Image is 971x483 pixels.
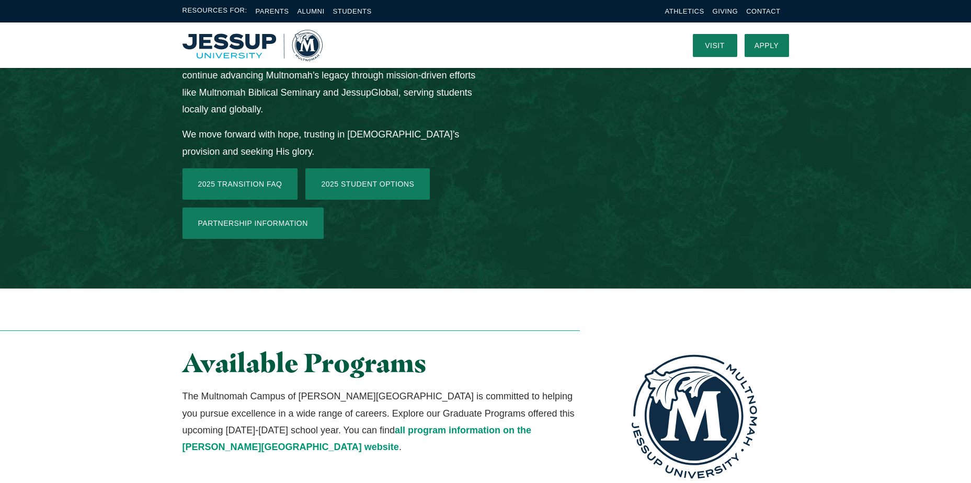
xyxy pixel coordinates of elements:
a: 2025 Student Options [305,168,430,200]
a: Partnership Information [182,208,324,239]
a: Visit [693,34,737,57]
a: Athletics [665,7,704,15]
a: Alumni [297,7,324,15]
a: Contact [746,7,780,15]
img: Multnomah University Logo [182,30,323,61]
p: The Multnomah Campus of [PERSON_NAME][GEOGRAPHIC_DATA] is committed to helping you pursue excelle... [182,388,580,456]
a: 2025 Transition FAQ [182,168,298,200]
a: Home [182,30,323,61]
span: Resources For: [182,5,247,17]
a: Apply [745,34,789,57]
a: Students [333,7,372,15]
a: Parents [256,7,289,15]
p: We move forward with hope, trusting in [DEMOGRAPHIC_DATA]’s provision and seeking His glory. [182,126,476,160]
h2: Available Programs [182,349,580,377]
a: Giving [713,7,738,15]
